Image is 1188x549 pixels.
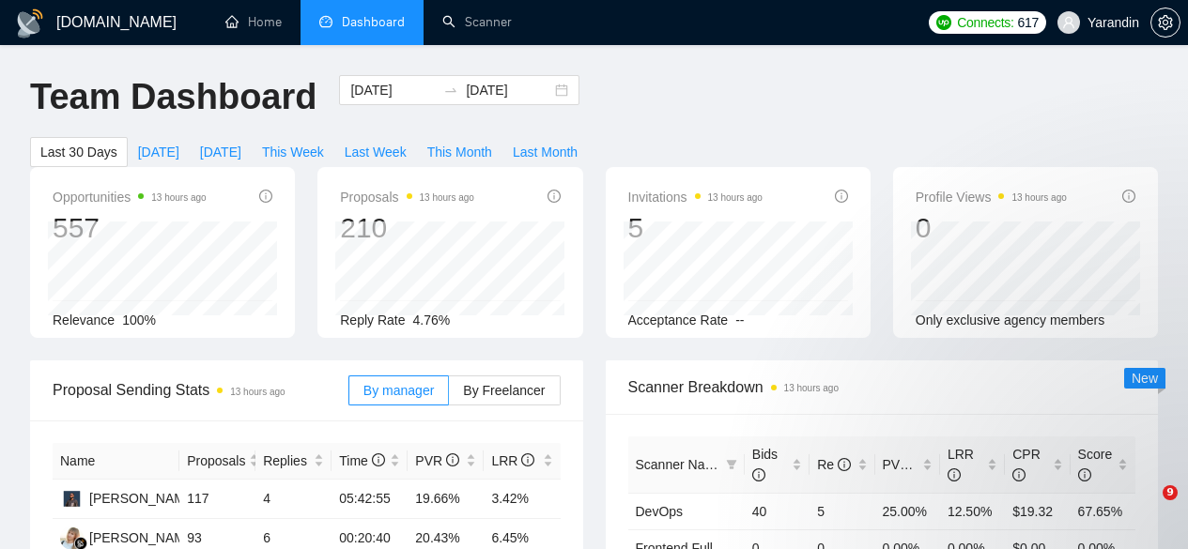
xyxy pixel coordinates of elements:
span: Time [339,453,384,468]
img: upwork-logo.png [936,15,951,30]
div: 5 [628,210,763,246]
span: By manager [363,383,434,398]
span: to [443,83,458,98]
img: DS [60,487,84,511]
td: 67.65% [1071,493,1135,529]
div: 210 [340,210,474,246]
img: logo [15,8,45,38]
span: Last Week [345,142,407,162]
span: PVR [415,453,459,468]
th: Name [53,443,179,480]
time: 13 hours ago [1011,192,1066,203]
time: 13 hours ago [420,192,474,203]
td: 05:42:55 [332,480,408,519]
span: info-circle [1122,190,1135,203]
span: [DATE] [200,142,241,162]
span: info-circle [372,453,385,466]
span: Dashboard [342,14,405,30]
span: 9 [1163,485,1178,500]
button: Last Week [334,137,417,167]
button: setting [1150,8,1180,38]
span: Relevance [53,313,115,328]
th: Replies [255,443,332,480]
span: [DATE] [138,142,179,162]
span: info-circle [446,453,459,466]
time: 13 hours ago [151,192,206,203]
a: searchScanner [442,14,512,30]
time: 13 hours ago [708,192,763,203]
div: [PERSON_NAME] [89,488,197,509]
time: 13 hours ago [230,387,285,397]
a: DevOps [636,504,684,519]
span: 617 [1018,12,1039,33]
span: setting [1151,15,1180,30]
span: user [1062,16,1075,29]
span: 100% [122,313,156,328]
a: DS[PERSON_NAME] [60,490,197,505]
td: 5 [810,493,874,529]
span: Opportunities [53,186,207,208]
span: Reply Rate [340,313,405,328]
span: LRR [491,453,534,468]
span: Profile Views [916,186,1067,208]
span: filter [722,450,741,479]
td: 19.66% [408,480,484,519]
span: Scanner Name [636,457,723,472]
span: Proposal Sending Stats [53,378,348,402]
span: info-circle [835,190,848,203]
span: Last 30 Days [40,142,117,162]
span: info-circle [752,468,765,481]
span: Proposals [187,450,245,471]
span: Replies [263,450,310,471]
div: 557 [53,210,207,246]
span: 4.76% [413,313,451,328]
a: homeHome [225,14,282,30]
input: End date [466,80,551,100]
span: Only exclusive agency members [916,313,1105,328]
span: This Month [427,142,492,162]
span: Last Month [513,142,578,162]
a: AK[PERSON_NAME] [60,529,197,544]
time: 13 hours ago [784,383,839,393]
span: Scanner Breakdown [628,375,1136,399]
td: $19.32 [1005,493,1070,529]
button: Last 30 Days [30,137,128,167]
td: 117 [179,480,255,519]
input: Start date [350,80,436,100]
td: 25.00% [875,493,940,529]
span: Proposals [340,186,474,208]
span: dashboard [319,15,332,28]
a: setting [1150,15,1180,30]
span: Invitations [628,186,763,208]
h1: Team Dashboard [30,75,316,119]
span: Connects: [957,12,1013,33]
span: This Week [262,142,324,162]
button: This Week [252,137,334,167]
span: Bids [752,447,778,482]
td: 4 [255,480,332,519]
span: Re [817,457,851,472]
span: By Freelancer [463,383,545,398]
div: 0 [916,210,1067,246]
span: -- [735,313,744,328]
span: filter [726,459,737,470]
div: [PERSON_NAME] [89,527,197,548]
span: swap-right [443,83,458,98]
iframe: Intercom live chat [1124,485,1169,530]
button: [DATE] [128,137,190,167]
td: 12.50% [940,493,1005,529]
span: info-circle [548,190,561,203]
td: 40 [745,493,810,529]
td: 3.42% [484,480,560,519]
th: Proposals [179,443,255,480]
button: [DATE] [190,137,252,167]
span: info-circle [521,453,534,466]
button: Last Month [502,137,588,167]
span: info-circle [259,190,272,203]
button: This Month [417,137,502,167]
span: Acceptance Rate [628,313,729,328]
